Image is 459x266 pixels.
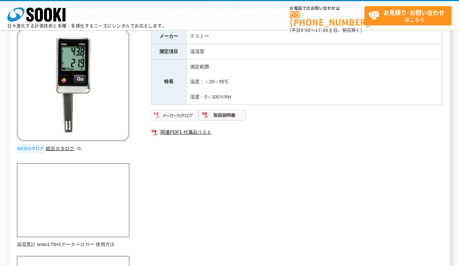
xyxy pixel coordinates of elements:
strong: お見積り･お問い合わせ [383,8,444,17]
img: 取扱説明書 [199,109,247,121]
span: お電話でのお問い合わせは [290,6,364,11]
a: メーカーカタログ [151,114,199,120]
a: 関連PDF1 付属品リスト [151,128,442,137]
img: メーカーカタログ [151,109,199,121]
td: テストー [186,29,442,44]
th: 特長 [151,59,186,105]
img: webカタログ [17,145,44,152]
span: 8:50 [301,27,311,33]
a: 取扱説明書 [199,114,247,120]
a: 総合カタログ [46,146,81,151]
span: はこちら [368,7,451,25]
a: お見積り･お問い合わせはこちら [364,6,452,25]
th: 測定項目 [151,44,186,59]
span: (平日 ～ 土日、祝日除く) [290,27,362,33]
p: 日々進化する計測技術と多種・多様化するニーズにレンタルでお応えします。 [7,24,167,28]
td: 測定範囲 温度：－20～55℃ 湿度：0～100％RH [186,59,442,105]
img: 温湿度ロガー testo175H1 [17,29,129,141]
a: [PHONE_NUMBER] [290,11,364,26]
td: 温湿度 [186,44,442,59]
span: 17:30 [315,27,328,33]
p: 温湿度計 testo175H1データーロガー 使用方法 [17,241,129,249]
th: メーカー [151,29,186,44]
